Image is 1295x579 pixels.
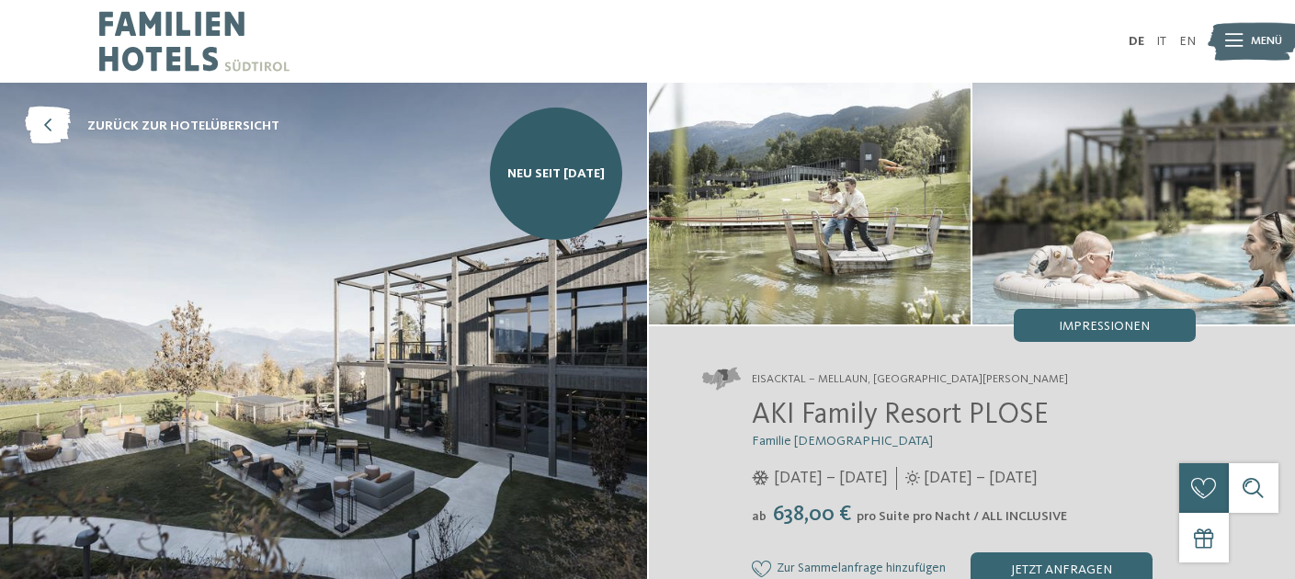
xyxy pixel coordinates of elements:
[774,467,888,490] span: [DATE] – [DATE]
[752,510,767,523] span: ab
[1251,33,1282,50] span: Menü
[924,467,1038,490] span: [DATE] – [DATE]
[752,471,769,485] i: Öffnungszeiten im Winter
[1129,35,1144,48] a: DE
[905,471,920,485] i: Öffnungszeiten im Sommer
[768,504,855,526] span: 638,00 €
[649,83,971,324] img: AKI: Alles, was das Kinderherz begehrt
[25,108,279,145] a: zurück zur Hotelübersicht
[1059,320,1150,333] span: Impressionen
[972,83,1295,324] img: AKI: Alles, was das Kinderherz begehrt
[1156,35,1166,48] a: IT
[507,165,605,183] span: NEU seit [DATE]
[752,401,1049,430] span: AKI Family Resort PLOSE
[752,435,933,448] span: Familie [DEMOGRAPHIC_DATA]
[857,510,1067,523] span: pro Suite pro Nacht / ALL INCLUSIVE
[777,562,946,576] span: Zur Sammelanfrage hinzufügen
[752,371,1068,388] span: Eisacktal – Mellaun, [GEOGRAPHIC_DATA][PERSON_NAME]
[87,117,279,135] span: zurück zur Hotelübersicht
[1179,35,1196,48] a: EN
